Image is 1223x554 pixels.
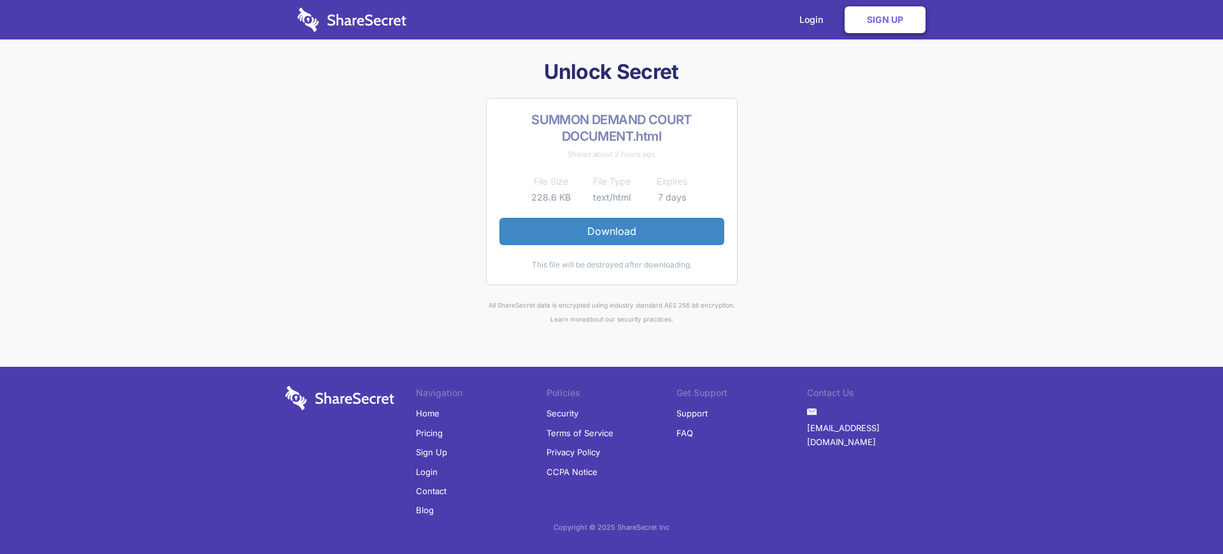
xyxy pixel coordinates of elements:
[416,501,434,520] a: Blog
[807,386,938,404] li: Contact Us
[416,443,447,462] a: Sign Up
[547,404,578,423] a: Security
[807,418,938,452] a: [EMAIL_ADDRESS][DOMAIN_NAME]
[550,315,586,323] a: Learn more
[521,190,582,205] td: 228.6 KB
[297,8,406,32] img: logo-wordmark-white-trans-d4663122ce5f474addd5e946df7df03e33cb6a1c49d2221995e7729f52c070b2.svg
[547,423,613,443] a: Terms of Service
[582,174,642,189] th: File Type
[642,190,703,205] td: 7 days
[280,59,943,85] h1: Unlock Secret
[499,258,724,272] div: This file will be destroyed after downloading.
[416,404,440,423] a: Home
[547,386,677,404] li: Policies
[499,218,724,245] a: Download
[416,386,547,404] li: Navigation
[499,111,724,145] h2: SUMMON DEMAND COURT DOCUMENT.html
[416,423,443,443] a: Pricing
[676,386,807,404] li: Get Support
[416,481,447,501] a: Contact
[676,423,693,443] a: FAQ
[642,174,703,189] th: Expires
[845,6,926,33] a: Sign Up
[416,462,438,481] a: Login
[547,462,597,481] a: CCPA Notice
[285,386,394,410] img: logo-wordmark-white-trans-d4663122ce5f474addd5e946df7df03e33cb6a1c49d2221995e7729f52c070b2.svg
[499,147,724,161] div: Shared about 2 hours ago
[280,298,943,327] div: All ShareSecret data is encrypted using industry standard AES 256 bit encryption. about our secur...
[676,404,708,423] a: Support
[547,443,600,462] a: Privacy Policy
[521,174,582,189] th: File Size
[582,190,642,205] td: text/html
